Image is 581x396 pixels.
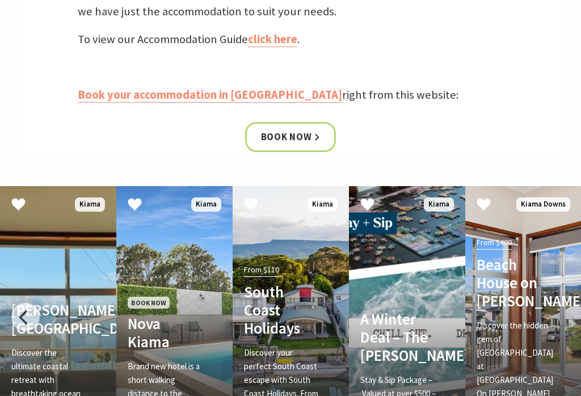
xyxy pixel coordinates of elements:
[128,314,204,351] h4: Nova Kiama
[78,30,503,49] p: To view our Accommodation Guide .
[516,197,570,212] span: Kiama Downs
[349,186,386,225] button: Click to Favourite A Winter Deal – The Sebel Kiama
[308,197,338,212] span: Kiama
[424,197,454,212] span: Kiama
[360,310,436,365] h4: A Winter Deal – The [PERSON_NAME]
[11,301,87,338] h4: [PERSON_NAME][GEOGRAPHIC_DATA]
[116,186,153,225] button: Click to Favourite Nova Kiama
[75,197,105,212] span: Kiama
[78,86,503,104] p: right from this website:
[78,87,342,103] a: Book your accommodation in [GEOGRAPHIC_DATA]
[191,197,221,212] span: Kiama
[477,236,512,249] span: From $400
[465,186,502,225] button: Click to Favourite Beach House on Johnson
[245,122,336,152] a: Book now
[244,283,320,338] h4: South Coast Holidays
[128,297,170,309] span: Book Now
[248,32,297,47] a: click here
[477,255,553,310] h4: Beach House on [PERSON_NAME]
[244,263,279,276] span: From $110
[233,186,270,225] button: Click to Favourite South Coast Holidays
